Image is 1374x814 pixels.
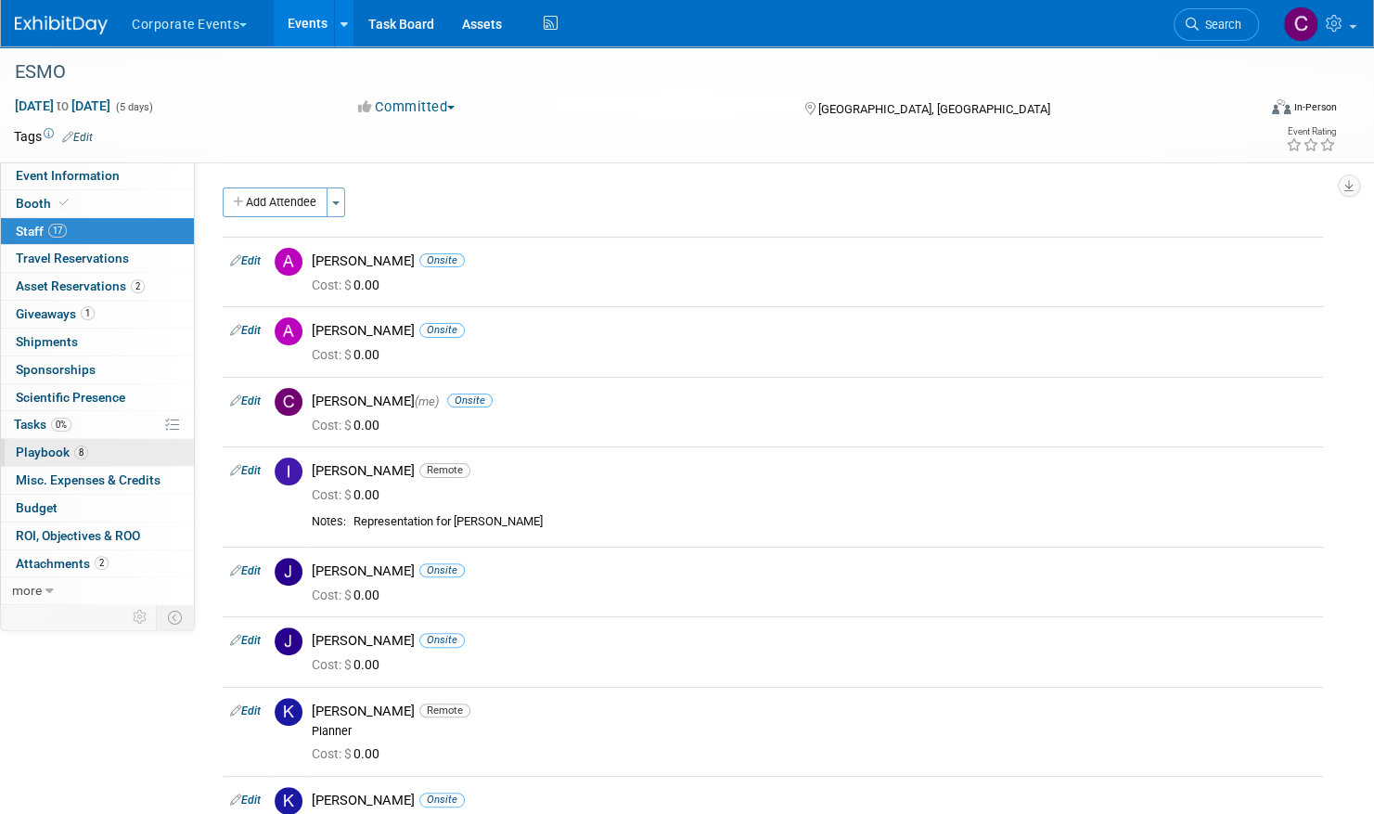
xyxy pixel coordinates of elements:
[14,97,111,114] span: [DATE] [DATE]
[1,577,194,604] a: more
[1,356,194,383] a: Sponsorships
[157,605,195,629] td: Toggle Event Tabs
[1283,6,1318,42] img: Cornelia Wiese
[16,334,78,349] span: Shipments
[131,279,145,293] span: 2
[1272,99,1291,114] img: Format-Inperson.png
[419,704,470,717] span: Remote
[16,556,109,571] span: Attachments
[1293,100,1337,114] div: In-Person
[275,698,302,726] img: K.jpg
[230,324,261,337] a: Edit
[16,500,58,515] span: Budget
[1,218,194,245] a: Staff17
[419,563,465,577] span: Onsite
[8,56,1225,89] div: ESMO
[312,487,353,502] span: Cost: $
[14,417,71,432] span: Tasks
[51,418,71,432] span: 0%
[1286,127,1336,136] div: Event Rating
[16,224,67,239] span: Staff
[312,418,387,433] span: 0.00
[312,792,1316,809] div: [PERSON_NAME]
[230,794,261,807] a: Edit
[312,418,353,433] span: Cost: $
[275,627,302,655] img: J.jpg
[312,632,1316,650] div: [PERSON_NAME]
[312,746,387,761] span: 0.00
[817,102,1049,116] span: [GEOGRAPHIC_DATA], [GEOGRAPHIC_DATA]
[12,583,42,598] span: more
[312,487,387,502] span: 0.00
[419,323,465,337] span: Onsite
[1,523,194,549] a: ROI, Objectives & ROO
[312,703,1316,720] div: [PERSON_NAME]
[353,514,1316,530] div: Representation for [PERSON_NAME]
[419,463,470,477] span: Remote
[312,393,1316,410] div: [PERSON_NAME]
[1,384,194,411] a: Scientific Presence
[230,464,261,477] a: Edit
[312,657,353,672] span: Cost: $
[74,446,88,459] span: 8
[16,278,145,293] span: Asset Reservations
[1,273,194,300] a: Asset Reservations2
[275,458,302,485] img: I.jpg
[16,472,161,487] span: Misc. Expenses & Credits
[14,127,93,146] td: Tags
[312,746,353,761] span: Cost: $
[16,196,72,211] span: Booth
[312,462,1316,480] div: [PERSON_NAME]
[312,252,1316,270] div: [PERSON_NAME]
[415,394,439,408] span: (me)
[1,495,194,522] a: Budget
[352,97,462,117] button: Committed
[312,347,353,362] span: Cost: $
[1,245,194,272] a: Travel Reservations
[1,411,194,438] a: Tasks0%
[312,347,387,362] span: 0.00
[81,306,95,320] span: 1
[1,439,194,466] a: Playbook8
[1174,8,1259,41] a: Search
[312,278,387,292] span: 0.00
[312,588,387,602] span: 0.00
[312,322,1316,340] div: [PERSON_NAME]
[230,394,261,407] a: Edit
[1,162,194,189] a: Event Information
[114,101,153,113] span: (5 days)
[312,657,387,672] span: 0.00
[1199,18,1241,32] span: Search
[16,306,95,321] span: Giveaways
[419,793,465,807] span: Onsite
[230,704,261,717] a: Edit
[1,301,194,328] a: Giveaways1
[48,224,67,238] span: 17
[312,562,1316,580] div: [PERSON_NAME]
[16,362,96,377] span: Sponsorships
[223,187,327,217] button: Add Attendee
[230,634,261,647] a: Edit
[312,278,353,292] span: Cost: $
[1,190,194,217] a: Booth
[419,253,465,267] span: Onsite
[1,467,194,494] a: Misc. Expenses & Credits
[1,550,194,577] a: Attachments2
[312,588,353,602] span: Cost: $
[16,528,140,543] span: ROI, Objectives & ROO
[95,556,109,570] span: 2
[16,445,88,459] span: Playbook
[62,131,93,144] a: Edit
[59,198,69,208] i: Booth reservation complete
[312,514,346,529] div: Notes:
[16,168,120,183] span: Event Information
[275,248,302,276] img: A.jpg
[275,317,302,345] img: A.jpg
[312,724,1316,739] div: Planner
[54,98,71,113] span: to
[230,564,261,577] a: Edit
[447,394,493,407] span: Onsite
[1,329,194,355] a: Shipments
[16,251,129,265] span: Travel Reservations
[275,558,302,586] img: J.jpg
